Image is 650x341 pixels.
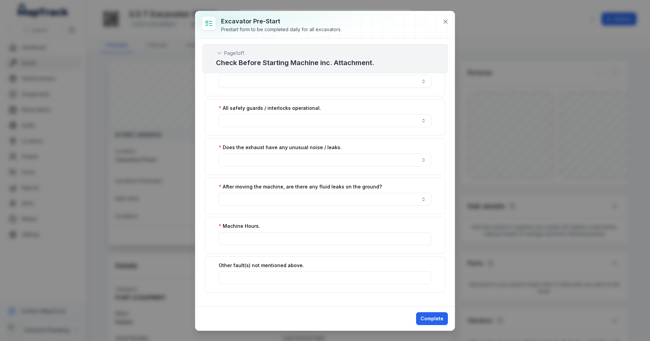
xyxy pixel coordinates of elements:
[219,232,431,245] input: :r3h:-form-item-label
[219,114,431,127] input: :r35:-form-item-label
[219,75,431,88] input: :r31:-form-item-label
[224,50,244,57] span: Page 1 of 1
[219,223,260,229] label: Machine Hours.
[219,105,321,112] label: All safety guards / interlocks operational.
[219,193,431,206] input: :r3d:-form-item-label
[219,154,431,166] input: :r39:-form-item-label
[219,272,431,284] input: :r3i:-form-item-label
[216,58,434,67] h2: Check Before Starting Machine inc. Attachment.
[219,144,342,151] label: Does the exhaust have any unusual noise / leaks.
[221,17,342,26] h3: Excavator Pre-Start
[416,312,448,325] button: Complete
[219,183,382,190] label: After moving the machine, are there any fluid leaks on the ground?
[219,262,304,269] label: Other fault(s) not mentioned above.
[221,26,342,33] div: Prestart form to be completed daily for all excavators.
